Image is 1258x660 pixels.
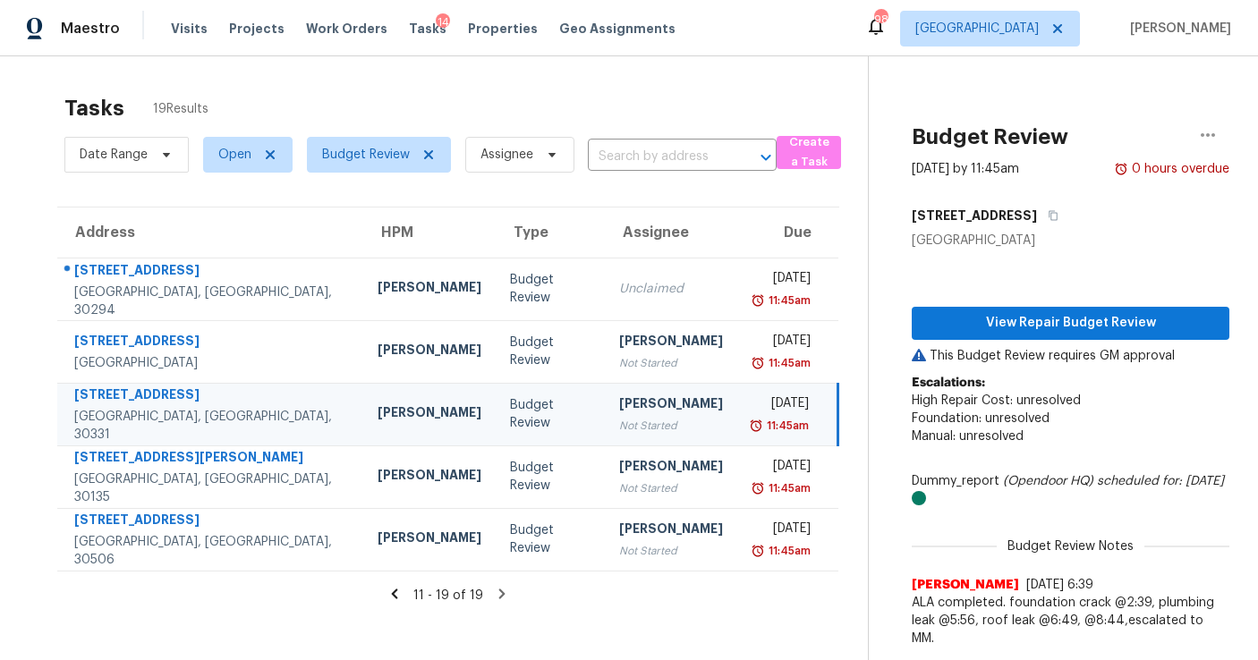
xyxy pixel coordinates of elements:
[752,332,811,354] div: [DATE]
[752,520,811,542] div: [DATE]
[510,271,591,307] div: Budget Review
[912,207,1037,224] h5: [STREET_ADDRESS]
[874,11,887,29] div: 98
[751,292,765,309] img: Overdue Alarm Icon
[74,354,349,372] div: [GEOGRAPHIC_DATA]
[912,576,1019,594] span: [PERSON_NAME]
[80,146,148,164] span: Date Range
[480,146,533,164] span: Assignee
[912,594,1229,647] span: ALA completed. foundation crack @2:39, plumbing leak @5:56, roof leak @6:49, @8:44,escalated to MM.
[57,207,363,258] th: Address
[765,292,811,309] div: 11:45am
[1123,20,1231,38] span: [PERSON_NAME]
[322,146,410,164] span: Budget Review
[765,542,811,560] div: 11:45am
[752,457,811,479] div: [DATE]
[737,207,838,258] th: Due
[619,520,723,542] div: [PERSON_NAME]
[619,332,723,354] div: [PERSON_NAME]
[912,232,1229,250] div: [GEOGRAPHIC_DATA]
[777,136,841,169] button: Create a Task
[74,385,349,408] div: [STREET_ADDRESS]
[619,542,723,560] div: Not Started
[74,511,349,533] div: [STREET_ADDRESS]
[752,269,811,292] div: [DATE]
[912,412,1050,425] span: Foundation: unresolved
[763,417,809,435] div: 11:45am
[997,537,1144,555] span: Budget Review Notes
[413,589,483,602] span: 11 - 19 of 19
[378,466,481,488] div: [PERSON_NAME]
[378,529,481,551] div: [PERSON_NAME]
[1037,199,1061,232] button: Copy Address
[749,417,763,435] img: Overdue Alarm Icon
[64,99,124,117] h2: Tasks
[912,160,1019,178] div: [DATE] by 11:45am
[751,354,765,372] img: Overdue Alarm Icon
[153,100,208,118] span: 19 Results
[74,408,349,444] div: [GEOGRAPHIC_DATA], [GEOGRAPHIC_DATA], 30331
[1128,160,1229,178] div: 0 hours overdue
[619,457,723,479] div: [PERSON_NAME]
[765,479,811,497] div: 11:45am
[619,479,723,497] div: Not Started
[753,145,778,170] button: Open
[559,20,676,38] span: Geo Assignments
[74,283,349,319] div: [GEOGRAPHIC_DATA], [GEOGRAPHIC_DATA], 30294
[912,128,1068,146] h2: Budget Review
[619,280,723,298] div: Unclaimed
[605,207,737,258] th: Assignee
[912,377,985,389] b: Escalations:
[74,332,349,354] div: [STREET_ADDRESS]
[74,261,349,283] div: [STREET_ADDRESS]
[588,143,727,171] input: Search by address
[468,20,538,38] span: Properties
[510,459,591,495] div: Budget Review
[1026,579,1093,591] span: [DATE] 6:39
[912,347,1229,365] p: This Budget Review requires GM approval
[436,13,450,31] div: 14
[619,394,723,417] div: [PERSON_NAME]
[765,354,811,372] div: 11:45am
[74,448,349,470] div: [STREET_ADDRESS][PERSON_NAME]
[306,20,387,38] span: Work Orders
[510,396,591,432] div: Budget Review
[751,542,765,560] img: Overdue Alarm Icon
[171,20,208,38] span: Visits
[915,20,1039,38] span: [GEOGRAPHIC_DATA]
[1003,475,1093,487] i: (Opendoor HQ)
[378,278,481,300] div: [PERSON_NAME]
[510,521,591,557] div: Budget Review
[912,394,1081,407] span: High Repair Cost: unresolved
[378,403,481,426] div: [PERSON_NAME]
[912,430,1024,443] span: Manual: unresolved
[619,354,723,372] div: Not Started
[751,479,765,497] img: Overdue Alarm Icon
[1097,475,1224,487] i: scheduled for: [DATE]
[74,533,349,569] div: [GEOGRAPHIC_DATA], [GEOGRAPHIC_DATA], 30506
[409,22,446,35] span: Tasks
[926,312,1215,334] span: View Repair Budget Review
[74,470,349,506] div: [GEOGRAPHIC_DATA], [GEOGRAPHIC_DATA], 30135
[61,20,120,38] span: Maestro
[752,394,809,417] div: [DATE]
[229,20,285,38] span: Projects
[496,207,605,258] th: Type
[1114,160,1128,178] img: Overdue Alarm Icon
[786,132,832,173] span: Create a Task
[363,207,496,258] th: HPM
[378,341,481,363] div: [PERSON_NAME]
[218,146,251,164] span: Open
[510,334,591,369] div: Budget Review
[912,307,1229,340] button: View Repair Budget Review
[619,417,723,435] div: Not Started
[912,472,1229,508] div: Dummy_report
